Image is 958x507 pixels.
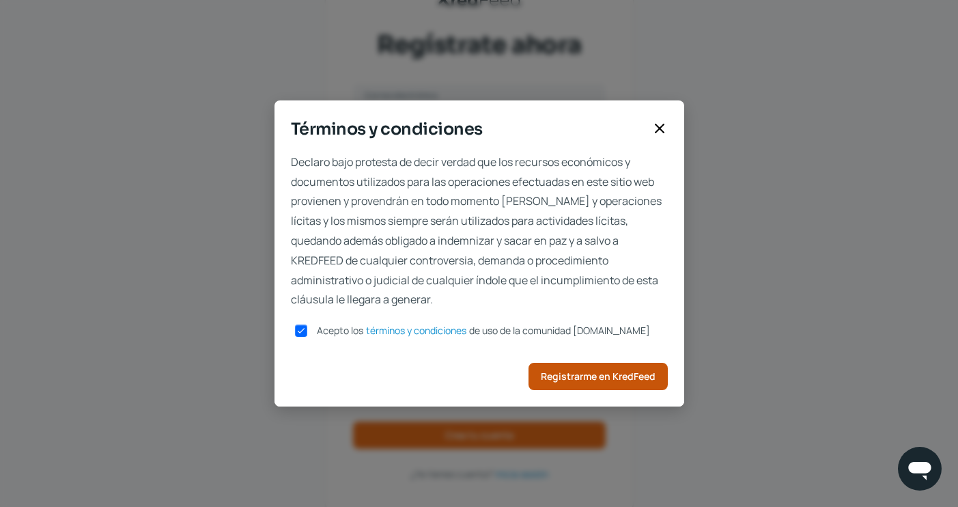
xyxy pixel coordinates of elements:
[541,372,656,381] span: Registrarme en KredFeed
[906,455,933,482] img: chatIcon
[291,152,668,310] span: Declaro bajo protesta de decir verdad que los recursos económicos y documentos utilizados para la...
[366,326,466,335] a: términos y condiciones
[317,324,363,337] span: Acepto los
[469,324,650,337] span: de uso de la comunidad [DOMAIN_NAME]
[529,363,668,390] button: Registrarme en KredFeed
[291,117,646,141] span: Términos y condiciones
